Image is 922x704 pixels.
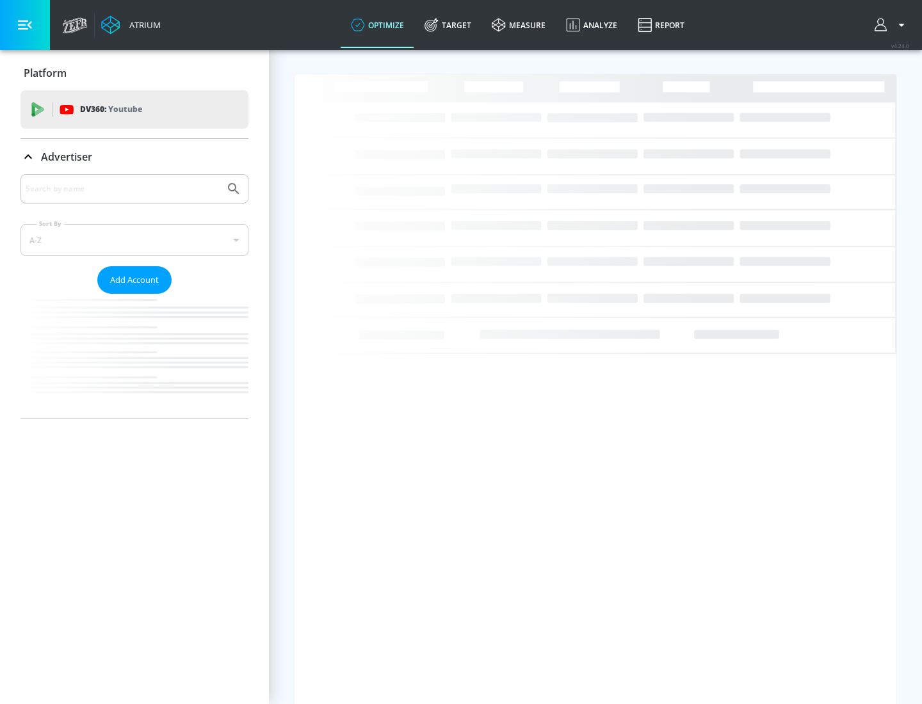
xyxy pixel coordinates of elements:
[36,220,64,228] label: Sort By
[80,102,142,116] p: DV360:
[20,294,248,418] nav: list of Advertiser
[108,102,142,116] p: Youtube
[891,42,909,49] span: v 4.24.0
[97,266,172,294] button: Add Account
[414,2,481,48] a: Target
[481,2,556,48] a: measure
[41,150,92,164] p: Advertiser
[20,174,248,418] div: Advertiser
[627,2,695,48] a: Report
[124,19,161,31] div: Atrium
[110,273,159,287] span: Add Account
[20,139,248,175] div: Advertiser
[26,180,220,197] input: Search by name
[24,66,67,80] p: Platform
[20,55,248,91] div: Platform
[101,15,161,35] a: Atrium
[20,224,248,256] div: A-Z
[341,2,414,48] a: optimize
[20,90,248,129] div: DV360: Youtube
[556,2,627,48] a: Analyze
